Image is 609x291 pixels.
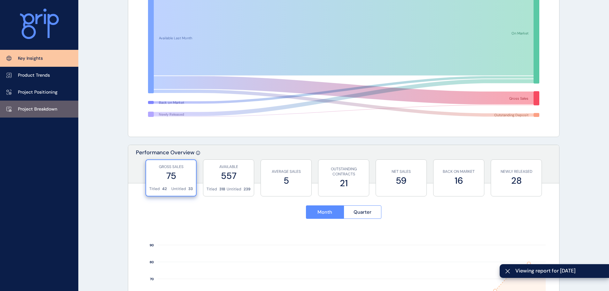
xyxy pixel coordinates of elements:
button: Month [306,205,344,219]
p: 318 [219,187,225,192]
label: 16 [437,174,481,187]
p: NET SALES [379,169,423,174]
p: GROSS SALES [149,164,193,170]
text: 70 [150,277,154,281]
label: 21 [322,177,366,189]
p: Key Insights [18,55,43,62]
label: 59 [379,174,423,187]
p: BACK ON MARKET [437,169,481,174]
p: 239 [244,187,251,192]
text: 90 [150,243,154,247]
label: 75 [149,170,193,182]
label: 557 [207,170,251,182]
p: Product Trends [18,72,50,79]
p: OUTSTANDING CONTRACTS [322,166,366,177]
p: NEWLY RELEASED [494,169,538,174]
p: Untitled [171,186,186,192]
span: Month [317,209,332,215]
span: Quarter [354,209,371,215]
button: Quarter [344,205,382,219]
p: AVERAGE SALES [264,169,308,174]
text: 80 [150,260,154,264]
p: AVAILABLE [207,164,251,170]
p: Project Positioning [18,89,58,96]
p: Project Breakdown [18,106,57,112]
p: Titled [207,187,217,192]
p: 33 [188,186,193,192]
p: Untitled [227,187,241,192]
label: 5 [264,174,308,187]
span: Viewing report for [DATE] [515,267,604,274]
label: 28 [494,174,538,187]
p: Performance Overview [136,149,194,183]
p: 42 [162,186,167,192]
p: Titled [149,186,160,192]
